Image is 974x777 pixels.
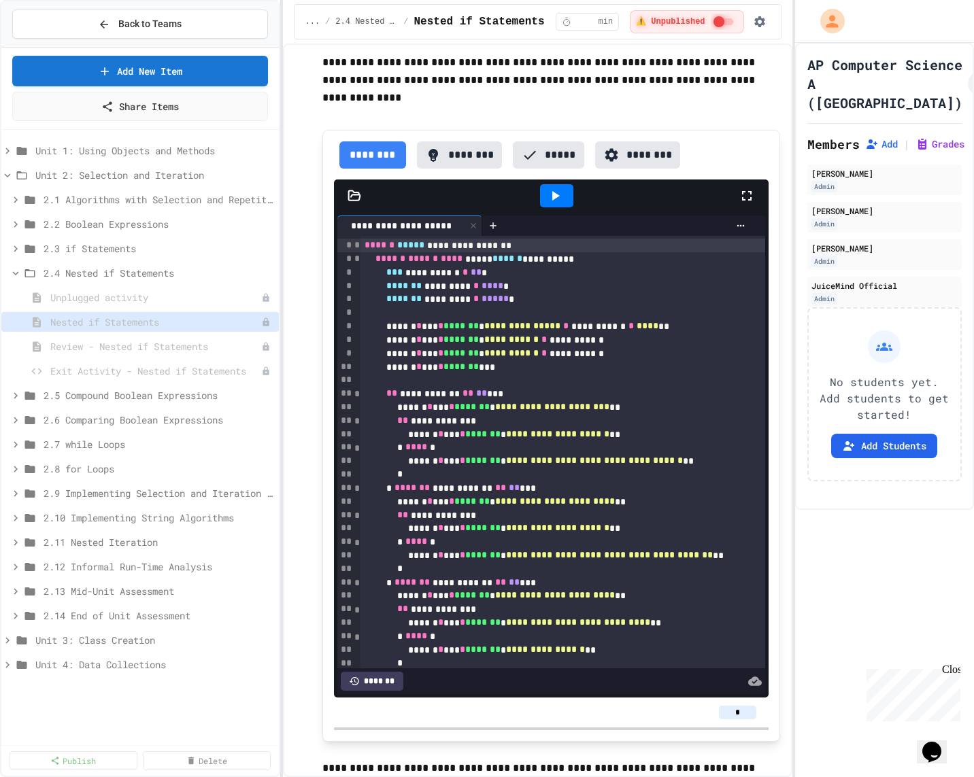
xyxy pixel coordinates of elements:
div: [PERSON_NAME] [811,242,958,254]
div: JuiceMind Official [811,279,958,292]
span: Back to Teams [118,17,182,31]
span: 2.14 End of Unit Assessment [44,608,273,623]
button: Add Students [831,434,937,458]
span: 2.9 Implementing Selection and Iteration Algorithms [44,486,273,500]
div: Chat with us now!Close [5,5,94,86]
span: ... [305,16,320,27]
span: Unit 2: Selection and Iteration [35,168,273,182]
span: Exit Activity - Nested if Statements [50,364,261,378]
span: 2.8 for Loops [44,462,273,476]
span: Unit 3: Class Creation [35,633,273,647]
span: Nested if Statements [414,14,545,30]
span: / [403,16,408,27]
span: Unit 1: Using Objects and Methods [35,143,273,158]
span: / [325,16,330,27]
span: 2.2 Boolean Expressions [44,217,273,231]
a: Share Items [12,92,268,121]
iframe: chat widget [861,663,960,721]
div: Admin [811,293,837,305]
p: No students yet. Add students to get started! [820,374,950,423]
div: ⚠️ Students cannot see this content! Click the toggle to publish it and make it visible to your c... [630,10,743,33]
span: ⚠️ Unpublished [636,16,705,27]
iframe: chat widget [917,723,960,763]
span: 2.12 Informal Run-Time Analysis [44,559,273,574]
span: 2.5 Compound Boolean Expressions [44,388,273,402]
span: 2.11 Nested Iteration [44,535,273,549]
span: Unit 4: Data Collections [35,657,273,672]
div: Unpublished [261,317,271,327]
span: 2.4 Nested if Statements [44,266,273,280]
span: 2.10 Implementing String Algorithms [44,511,273,525]
span: min [599,16,614,27]
span: Review - Nested if Statements [50,339,261,353]
div: My Account [806,5,848,37]
div: Admin [811,181,837,192]
span: 2.3 if Statements [44,241,273,256]
a: Add New Item [12,56,268,86]
button: Back to Teams [12,10,268,39]
a: Delete [143,751,271,770]
h2: Members [807,135,860,154]
span: 2.7 while Loops [44,437,273,451]
span: 2.4 Nested if Statements [335,16,398,27]
a: Publish [10,751,137,770]
span: 2.6 Comparing Boolean Expressions [44,413,273,427]
div: Admin [811,218,837,230]
span: 2.1 Algorithms with Selection and Repetition [44,192,273,207]
div: Unpublished [261,366,271,376]
div: [PERSON_NAME] [811,205,958,217]
span: | [903,136,910,152]
div: Unpublished [261,293,271,303]
h1: AP Computer Science A ([GEOGRAPHIC_DATA]) [807,55,962,112]
div: [PERSON_NAME] [811,167,958,179]
span: Nested if Statements [50,315,261,329]
span: Unplugged activity [50,290,261,305]
div: Admin [811,256,837,267]
span: 2.13 Mid-Unit Assessment [44,584,273,598]
div: Unpublished [261,342,271,351]
button: Grades [916,137,964,151]
button: Add [865,137,898,151]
